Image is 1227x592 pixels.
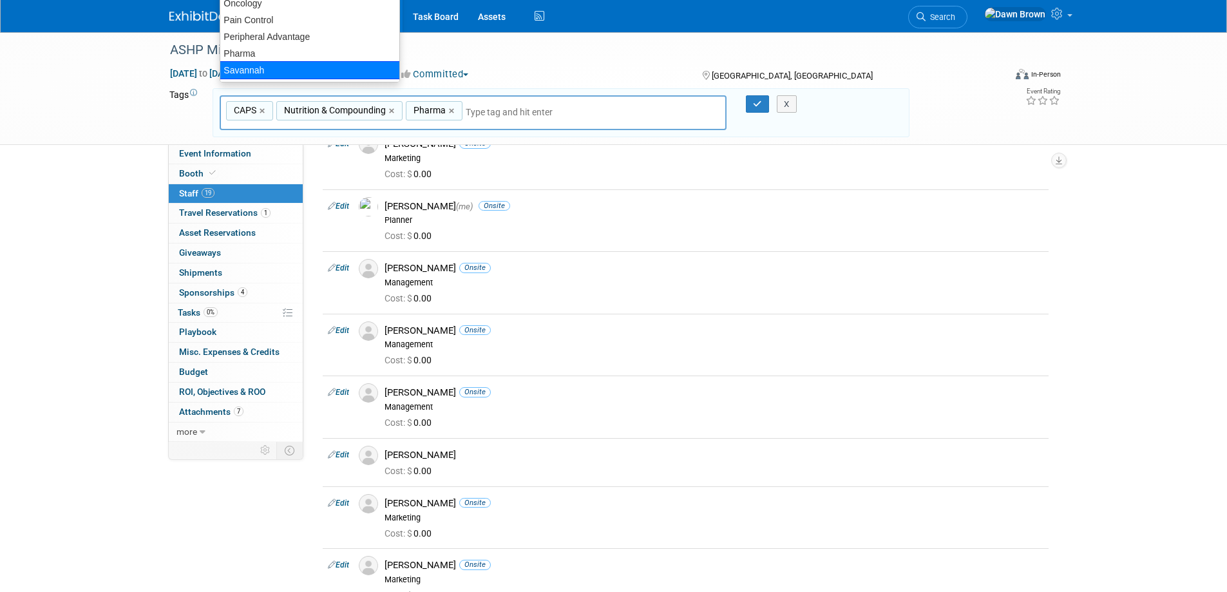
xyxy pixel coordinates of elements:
[204,307,218,317] span: 0%
[169,263,303,283] a: Shipments
[328,326,349,335] a: Edit
[466,106,646,119] input: Type tag and hit enter
[385,231,414,241] span: Cost: $
[179,406,243,417] span: Attachments
[385,231,437,241] span: 0.00
[712,71,873,81] span: [GEOGRAPHIC_DATA], [GEOGRAPHIC_DATA]
[385,169,414,179] span: Cost: $
[385,497,1043,510] div: [PERSON_NAME]
[328,263,349,272] a: Edit
[169,403,303,422] a: Attachments7
[169,423,303,442] a: more
[169,164,303,184] a: Booth
[449,104,457,119] a: ×
[169,283,303,303] a: Sponsorships4
[385,513,1043,523] div: Marketing
[385,262,1043,274] div: [PERSON_NAME]
[176,426,197,437] span: more
[385,153,1043,164] div: Marketing
[179,387,265,397] span: ROI, Objectives & ROO
[169,68,237,79] span: [DATE] [DATE]
[926,12,955,22] span: Search
[459,263,491,272] span: Onsite
[202,188,214,198] span: 19
[984,7,1046,21] img: Dawn Brown
[220,61,400,79] div: Savannah
[385,355,414,365] span: Cost: $
[359,556,378,575] img: Associate-Profile-5.png
[261,208,271,218] span: 1
[359,321,378,341] img: Associate-Profile-5.png
[385,528,437,539] span: 0.00
[169,204,303,223] a: Travel Reservations1
[411,104,446,117] span: Pharma
[385,293,414,303] span: Cost: $
[179,267,222,278] span: Shipments
[385,466,414,476] span: Cost: $
[1025,88,1060,95] div: Event Rating
[456,202,473,211] span: (me)
[169,243,303,263] a: Giveaways
[260,104,268,119] a: ×
[169,11,234,24] img: ExhibitDay
[197,68,209,79] span: to
[385,559,1043,571] div: [PERSON_NAME]
[385,402,1043,412] div: Management
[359,383,378,403] img: Associate-Profile-5.png
[281,104,386,117] span: Nutrition & Compounding
[238,287,247,297] span: 4
[169,88,201,138] td: Tags
[234,406,243,416] span: 7
[179,188,214,198] span: Staff
[169,323,303,342] a: Playbook
[169,303,303,323] a: Tasks0%
[179,287,247,298] span: Sponsorships
[328,450,349,459] a: Edit
[908,6,967,28] a: Search
[459,387,491,397] span: Onsite
[169,343,303,362] a: Misc. Expenses & Credits
[169,224,303,243] a: Asset Reservations
[385,325,1043,337] div: [PERSON_NAME]
[179,367,208,377] span: Budget
[459,560,491,569] span: Onsite
[179,227,256,238] span: Asset Reservations
[385,528,414,539] span: Cost: $
[359,259,378,278] img: Associate-Profile-5.png
[328,499,349,508] a: Edit
[179,207,271,218] span: Travel Reservations
[479,201,510,211] span: Onsite
[929,67,1061,86] div: Event Format
[1016,69,1029,79] img: Format-Inperson.png
[385,449,1043,461] div: [PERSON_NAME]
[220,79,399,95] div: [PERSON_NAME]
[385,169,437,179] span: 0.00
[179,247,221,258] span: Giveaways
[231,104,256,117] span: CAPS
[385,387,1043,399] div: [PERSON_NAME]
[328,139,349,148] a: Edit
[385,466,437,476] span: 0.00
[169,184,303,204] a: Staff19
[385,575,1043,585] div: Marketing
[169,363,303,382] a: Budget
[385,215,1043,225] div: Planner
[1031,70,1061,79] div: In-Person
[385,417,437,428] span: 0.00
[385,278,1043,288] div: Management
[385,200,1043,213] div: [PERSON_NAME]
[385,339,1043,350] div: Management
[169,383,303,402] a: ROI, Objectives & ROO
[179,148,251,158] span: Event Information
[209,169,216,177] i: Booth reservation complete
[220,45,399,62] div: Pharma
[220,12,399,28] div: Pain Control
[328,560,349,569] a: Edit
[328,388,349,397] a: Edit
[169,144,303,164] a: Event Information
[359,494,378,513] img: Associate-Profile-5.png
[276,442,303,459] td: Toggle Event Tabs
[179,327,216,337] span: Playbook
[328,202,349,211] a: Edit
[166,39,985,62] div: ASHP Midyear (ASHP) 2025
